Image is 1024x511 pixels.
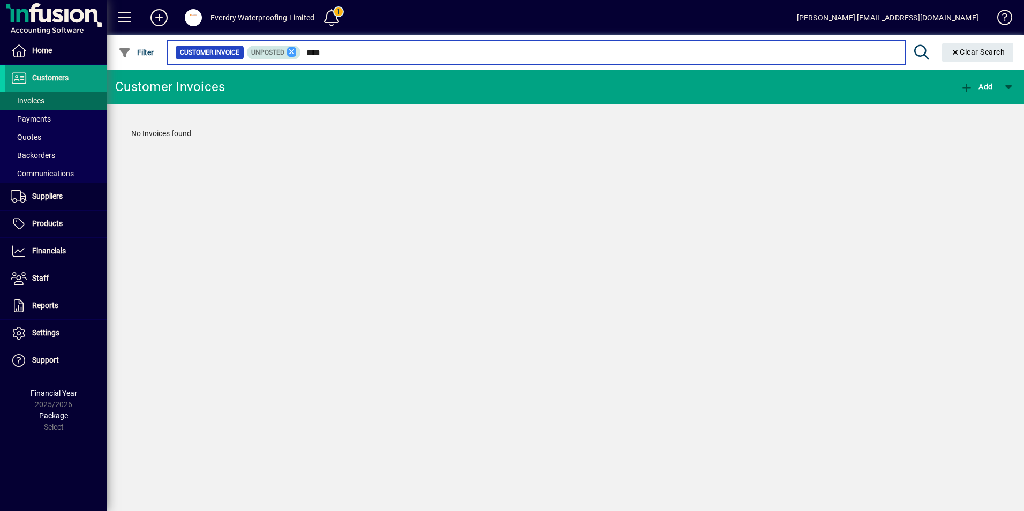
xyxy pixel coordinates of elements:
[958,77,995,96] button: Add
[5,164,107,183] a: Communications
[176,8,210,27] button: Profile
[32,301,58,310] span: Reports
[960,82,992,91] span: Add
[32,328,59,337] span: Settings
[5,92,107,110] a: Invoices
[5,110,107,128] a: Payments
[32,46,52,55] span: Home
[32,192,63,200] span: Suppliers
[32,356,59,364] span: Support
[11,115,51,123] span: Payments
[251,49,284,56] span: Unposted
[951,48,1005,56] span: Clear Search
[5,211,107,237] a: Products
[247,46,301,59] mat-chip: Customer Invoice Status: Unposted
[180,47,239,58] span: Customer Invoice
[942,43,1014,62] button: Clear
[32,73,69,82] span: Customers
[116,43,157,62] button: Filter
[5,238,107,265] a: Financials
[210,9,314,26] div: Everdry Waterproofing Limited
[5,320,107,347] a: Settings
[5,183,107,210] a: Suppliers
[5,146,107,164] a: Backorders
[32,274,49,282] span: Staff
[32,219,63,228] span: Products
[11,133,41,141] span: Quotes
[5,347,107,374] a: Support
[5,292,107,319] a: Reports
[797,9,978,26] div: [PERSON_NAME] [EMAIL_ADDRESS][DOMAIN_NAME]
[142,8,176,27] button: Add
[11,151,55,160] span: Backorders
[989,2,1011,37] a: Knowledge Base
[39,411,68,420] span: Package
[31,389,77,397] span: Financial Year
[11,96,44,105] span: Invoices
[121,117,1011,150] div: No Invoices found
[118,48,154,57] span: Filter
[32,246,66,255] span: Financials
[115,78,225,95] div: Customer Invoices
[11,169,74,178] span: Communications
[5,265,107,292] a: Staff
[5,37,107,64] a: Home
[5,128,107,146] a: Quotes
